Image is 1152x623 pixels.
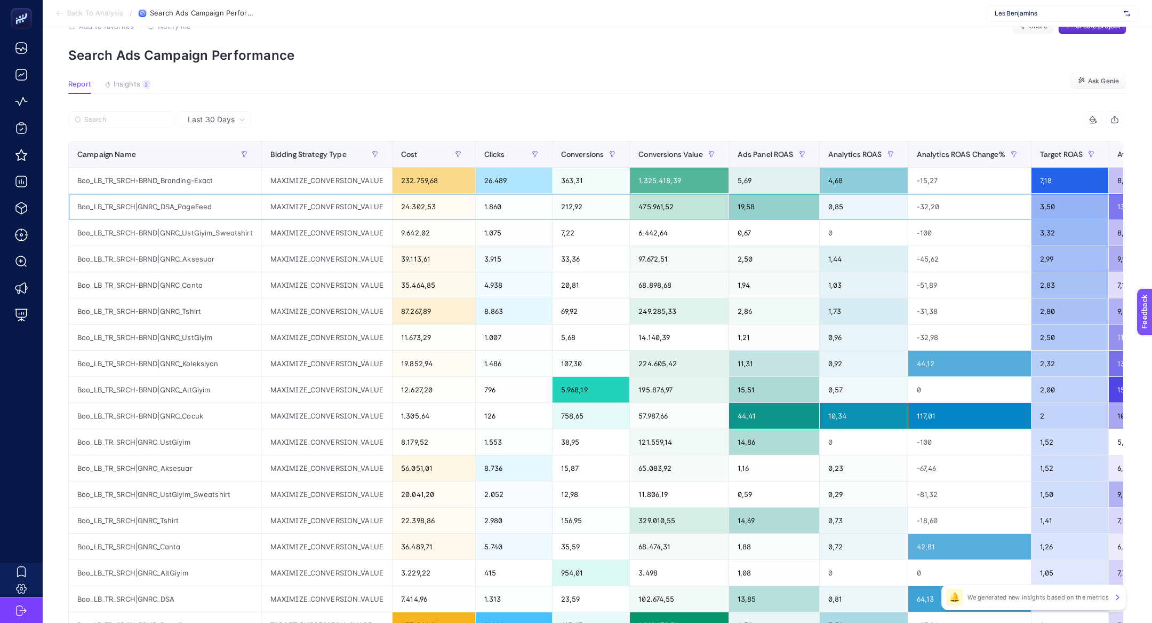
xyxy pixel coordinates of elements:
[1031,534,1109,559] div: 1,26
[820,325,908,350] div: 0,96
[69,272,261,298] div: Boo_LB_TR_SRCH-BRND|GNRC_Canta
[262,194,392,219] div: MAXIMIZE_CONVERSION_VALUE
[630,455,728,481] div: 65.083,92
[630,403,728,429] div: 57.987,66
[1031,482,1109,507] div: 1,50
[393,298,475,324] div: 87.267,89
[393,508,475,533] div: 22.398,86
[1031,325,1109,350] div: 2,50
[1031,194,1109,219] div: 3,50
[553,534,630,559] div: 35,59
[6,3,41,12] span: Feedback
[262,272,392,298] div: MAXIMIZE_CONVERSION_VALUE
[1070,73,1126,90] button: Ask Genie
[729,194,819,219] div: 19,58
[729,168,819,193] div: 5,69
[476,298,552,324] div: 8.863
[729,351,819,376] div: 11,31
[820,351,908,376] div: 0,92
[729,325,819,350] div: 1,21
[476,325,552,350] div: 1.007
[393,272,475,298] div: 35.464,85
[476,482,552,507] div: 2.052
[393,351,475,376] div: 19.852,94
[69,586,261,612] div: Boo_LB_TR_SRCH|GNRC_DSA
[142,80,150,89] div: 2
[820,220,908,246] div: 0
[553,586,630,612] div: 23,59
[820,455,908,481] div: 0,23
[401,150,418,159] span: Cost
[476,351,552,376] div: 1.486
[630,168,728,193] div: 1.325.418,39
[729,246,819,272] div: 2,50
[729,508,819,533] div: 14,69
[68,80,91,89] span: Report
[820,560,908,586] div: 0
[820,586,908,612] div: 0,81
[553,325,630,350] div: 5,68
[908,560,1031,586] div: 0
[68,48,1126,63] p: Search Ads Campaign Performance
[553,272,630,298] div: 20,81
[738,150,794,159] span: Ads Panel ROAS
[69,325,261,350] div: Boo_LB_TR_SRCH-BRND|GNRC_UstGiyim
[1031,403,1109,429] div: 2
[476,534,552,559] div: 5.740
[553,377,630,403] div: 5.968,19
[262,429,392,455] div: MAXIMIZE_CONVERSION_VALUE
[1031,560,1109,586] div: 1,05
[908,325,1031,350] div: -32,98
[476,220,552,246] div: 1.075
[630,351,728,376] div: 224.605,42
[553,351,630,376] div: 107,30
[77,150,136,159] span: Campaign Name
[729,429,819,455] div: 14,86
[638,150,702,159] span: Conversions Value
[553,298,630,324] div: 69,92
[69,351,261,376] div: Boo_LB_TR_SRCH-BRND|GNRC_Koleksiyon
[262,586,392,612] div: MAXIMIZE_CONVERSION_VALUE
[69,482,261,507] div: Boo_LB_TR_SRCH|GNRC_UstGiyim_Sweatshirt
[630,429,728,455] div: 121.559,14
[630,246,728,272] div: 97.672,51
[393,586,475,612] div: 7.414,96
[908,455,1031,481] div: -67,46
[630,194,728,219] div: 475.961,52
[262,508,392,533] div: MAXIMIZE_CONVERSION_VALUE
[69,377,261,403] div: Boo_LB_TR_SRCH-BRND|GNRC_AltGiyim
[262,482,392,507] div: MAXIMIZE_CONVERSION_VALUE
[69,220,261,246] div: Boo_LB_TR_SRCH-BRND|GNRC_UstGiyim_Sweatshirt
[393,220,475,246] div: 9.642,02
[729,377,819,403] div: 15,51
[1124,8,1130,19] img: svg%3e
[553,220,630,246] div: 7,22
[393,429,475,455] div: 8.179,52
[1031,377,1109,403] div: 2,00
[946,589,963,606] div: 🔔
[630,508,728,533] div: 329.010,55
[630,377,728,403] div: 195.876,97
[729,298,819,324] div: 2,86
[553,246,630,272] div: 33,36
[393,482,475,507] div: 20.041,20
[1040,150,1083,159] span: Target ROAS
[820,246,908,272] div: 1,44
[729,455,819,481] div: 1,16
[262,351,392,376] div: MAXIMIZE_CONVERSION_VALUE
[393,194,475,219] div: 24.302,53
[908,403,1031,429] div: 117,01
[908,298,1031,324] div: -31,38
[553,194,630,219] div: 212,92
[908,351,1031,376] div: 44,12
[484,150,505,159] span: Clicks
[69,246,261,272] div: Boo_LB_TR_SRCH-BRND|GNRC_Aksesuar
[1031,508,1109,533] div: 1,41
[393,168,475,193] div: 232.759,68
[69,429,261,455] div: Boo_LB_TR_SRCH|GNRC_UstGiyim
[820,168,908,193] div: 4,68
[820,194,908,219] div: 0,85
[908,377,1031,403] div: 0
[476,377,552,403] div: 796
[729,272,819,298] div: 1,94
